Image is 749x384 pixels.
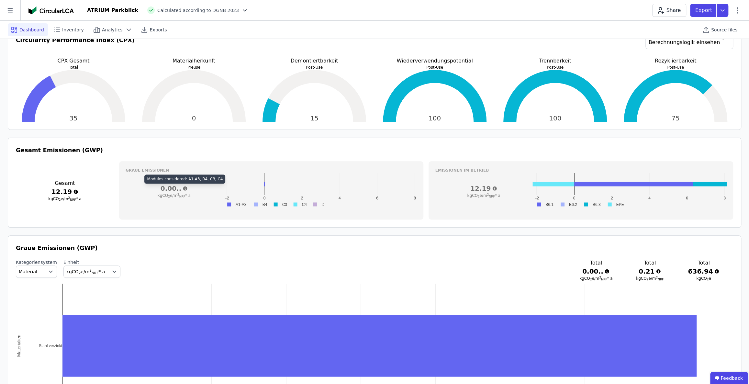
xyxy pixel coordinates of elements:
[478,195,480,198] sub: 2
[79,271,81,275] sub: 2
[257,57,372,65] p: Demontiertbarkeit
[161,184,182,193] div: 0.00..
[150,27,167,33] span: Exports
[489,195,495,198] sub: NRF
[497,65,613,70] p: Post-Use
[377,65,492,70] p: Post-Use
[92,271,98,275] sub: NRF
[59,198,61,201] sub: 2
[68,196,70,199] sup: 2
[179,195,185,198] sub: NRF
[136,57,252,65] p: Materialherkunft
[579,259,612,267] h3: Total
[633,267,666,276] h3: 0.21
[19,268,37,275] span: Material
[652,4,686,17] button: Share
[711,27,737,33] span: Source files
[633,259,666,267] h3: Total
[497,57,613,65] p: Trennbarkeit
[695,6,713,14] p: Export
[66,269,105,274] span: kgCO e/m * a
[168,195,170,198] sub: 2
[16,187,114,196] h3: 12.19
[435,168,727,173] h3: Emissionen im betrieb
[645,36,733,49] a: Berechnungslogik einsehen
[467,193,500,198] span: kgCO e/m * a
[102,27,123,33] span: Analytics
[696,276,711,281] span: kgCO e
[687,267,720,276] h3: 636.94
[579,276,612,281] span: kgCO e/m * a
[618,65,733,70] p: Post-Use
[177,193,179,196] sup: 2
[257,65,372,70] p: Post-Use
[646,278,648,281] sub: 2
[144,175,225,184] div: Modules considered: A1-A3, B4, C3, C4
[16,265,57,278] button: Material
[636,276,664,281] span: kgCO e/m
[48,197,81,201] span: kgCO e/m * a
[70,198,76,201] sub: NRF
[16,146,733,155] h3: Gesamt Emissionen (GWP)
[16,243,733,253] h3: Graue Emissionen (GWP)
[618,57,733,65] p: Rezyklierbarkeit
[377,57,492,65] p: Wiederverwendungspotential
[136,65,252,70] p: Preuse
[19,27,44,33] span: Dashboard
[582,267,603,276] div: 0.00..
[687,259,720,267] h3: Total
[16,65,131,70] p: Total
[656,276,658,279] sup: 2
[16,259,57,265] label: Kategoriensystem
[658,278,664,281] sub: NRF
[435,184,532,193] h3: 12.19
[16,57,131,65] p: CPX Gesamt
[487,193,489,196] sup: 2
[87,6,138,14] div: ATRIUM Parkblick
[126,168,417,173] h3: Graue Emissionen
[707,278,709,281] sub: 2
[62,27,84,33] span: Inventory
[63,265,120,278] button: kgCO2e/m2NRF* a
[16,179,114,187] h3: Gesamt
[16,36,135,57] h3: Circularity Performance Index (CPX)
[89,268,92,272] sup: 2
[63,259,120,265] label: Einheit
[599,276,601,279] sup: 2
[158,193,191,198] span: kgCO e/m * a
[157,7,239,14] span: Calculated according to DGNB 2023
[601,278,607,281] sub: NRF
[590,278,592,281] sub: 2
[28,6,74,14] img: Concular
